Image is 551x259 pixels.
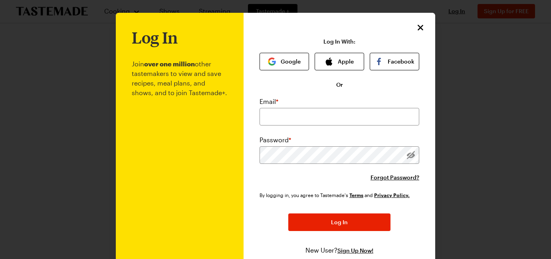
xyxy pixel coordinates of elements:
button: Sign Up Now! [337,247,373,255]
label: Password [260,135,291,145]
div: By logging in, you agree to Tastemade's and [260,191,413,199]
a: Tastemade Privacy Policy [374,191,410,198]
button: Log In [288,213,390,231]
button: Apple [315,53,364,70]
button: Forgot Password? [371,173,419,181]
span: Log In [331,218,348,226]
span: Or [336,81,343,89]
b: over one million [144,60,195,68]
p: Log In With: [323,38,355,45]
span: New User? [305,246,337,254]
button: Google [260,53,309,70]
h1: Log In [132,29,178,46]
button: Close [415,22,426,33]
label: Email [260,97,278,106]
a: Tastemade Terms of Service [349,191,363,198]
button: Facebook [370,53,419,70]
